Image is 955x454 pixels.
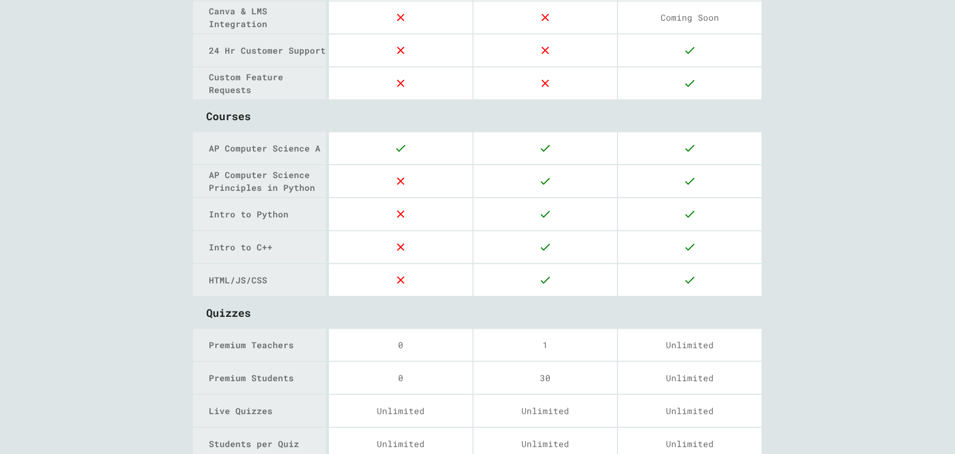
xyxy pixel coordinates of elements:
div: Quizzes [193,297,762,329]
div: 0 [329,362,472,394]
div: Unlimited [618,395,762,427]
div: 1 [474,329,617,361]
div: AP Computer Science Principles in Python [209,169,326,194]
div: Unlimited [474,395,617,427]
div: Intro to C++ [209,241,326,254]
div: Unlimited [618,329,762,361]
div: Students per Quiz [209,438,326,450]
div: AP Computer Science A [209,142,326,155]
div: Intro to Python [209,208,326,221]
div: 0 [329,329,472,361]
div: HTML/JS/CSS [209,274,326,287]
div: Coming Soon [618,2,762,33]
div: Premium Students [209,372,326,384]
div: Unlimited [329,395,472,427]
div: 30 [474,362,617,394]
div: Canva & LMS Integration [209,5,326,30]
div: 24 Hr Customer Support [209,44,326,57]
div: Custom Feature Requests [209,71,326,96]
div: Unlimited [618,362,762,394]
div: Premium Teachers [209,339,326,351]
div: Courses [193,100,762,132]
div: Live Quizzes [209,405,326,417]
